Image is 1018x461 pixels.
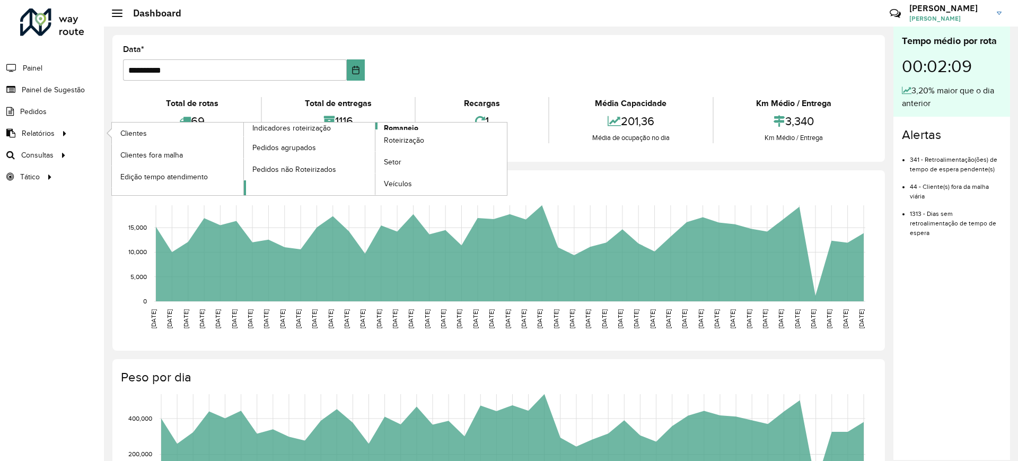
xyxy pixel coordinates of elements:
div: Km Médio / Entrega [716,133,872,143]
span: Tático [20,171,40,182]
text: [DATE] [617,309,624,328]
text: [DATE] [440,309,446,328]
div: 201,36 [552,110,709,133]
div: Tempo médio por rota [902,34,1002,48]
text: [DATE] [520,309,527,328]
a: Veículos [375,173,507,195]
text: [DATE] [359,309,366,328]
a: Clientes [112,123,243,144]
text: [DATE] [729,309,736,328]
div: 3,340 [716,110,872,133]
text: [DATE] [150,309,157,328]
text: [DATE] [649,309,656,328]
div: 1116 [265,110,411,133]
li: 341 - Retroalimentação(ões) de tempo de espera pendente(s) [910,147,1002,174]
text: [DATE] [552,309,559,328]
span: Pedidos [20,106,47,117]
text: [DATE] [745,309,752,328]
text: [DATE] [375,309,382,328]
a: Setor [375,152,507,173]
text: [DATE] [166,309,173,328]
text: 10,000 [128,249,147,256]
div: 69 [126,110,258,133]
text: [DATE] [584,309,591,328]
span: [PERSON_NAME] [909,14,989,23]
a: Contato Rápido [884,2,907,25]
div: Km Médio / Entrega [716,97,872,110]
a: Pedidos não Roteirizados [244,159,375,180]
div: Média Capacidade [552,97,709,110]
div: Total de rotas [126,97,258,110]
text: [DATE] [697,309,704,328]
div: Total de entregas [265,97,411,110]
text: [DATE] [826,309,832,328]
a: Roteirização [375,130,507,151]
text: [DATE] [214,309,221,328]
span: Roteirização [384,135,424,146]
text: [DATE] [311,309,318,328]
text: [DATE] [262,309,269,328]
span: Pedidos não Roteirizados [252,164,336,175]
span: Indicadores roteirização [252,123,331,134]
text: 5,000 [130,273,147,280]
text: 400,000 [128,415,152,422]
a: Indicadores roteirização [112,123,375,195]
span: Relatórios [22,128,55,139]
text: [DATE] [504,309,511,328]
text: [DATE] [247,309,253,328]
text: [DATE] [407,309,414,328]
li: 44 - Cliente(s) fora da malha viária [910,174,1002,201]
text: [DATE] [536,309,543,328]
span: Romaneio [384,123,418,134]
text: [DATE] [777,309,784,328]
text: [DATE] [455,309,462,328]
text: 15,000 [128,224,147,231]
div: 1 [418,110,546,133]
text: [DATE] [327,309,334,328]
span: Consultas [21,150,54,161]
text: 200,000 [128,451,152,458]
a: Clientes fora malha [112,144,243,166]
text: [DATE] [601,309,608,328]
a: Pedidos agrupados [244,137,375,158]
h3: [PERSON_NAME] [909,3,989,13]
a: Romaneio [244,123,507,195]
span: Painel [23,63,42,74]
text: [DATE] [842,309,849,328]
text: [DATE] [665,309,672,328]
span: Veículos [384,178,412,189]
text: [DATE] [472,309,479,328]
text: [DATE] [633,309,639,328]
text: [DATE] [424,309,431,328]
div: Média de ocupação no dia [552,133,709,143]
text: [DATE] [231,309,238,328]
button: Choose Date [347,59,365,81]
text: [DATE] [198,309,205,328]
text: [DATE] [279,309,286,328]
text: 0 [143,298,147,305]
li: 1313 - Dias sem retroalimentação de tempo de espera [910,201,1002,238]
h4: Peso por dia [121,370,874,385]
text: [DATE] [681,309,688,328]
text: [DATE] [810,309,817,328]
a: Edição tempo atendimento [112,166,243,187]
text: [DATE] [182,309,189,328]
span: Edição tempo atendimento [120,171,208,182]
span: Painel de Sugestão [22,84,85,95]
text: [DATE] [761,309,768,328]
text: [DATE] [713,309,720,328]
text: [DATE] [488,309,495,328]
div: 3,20% maior que o dia anterior [902,84,1002,110]
div: 00:02:09 [902,48,1002,84]
span: Clientes [120,128,147,139]
span: Pedidos agrupados [252,142,316,153]
text: [DATE] [858,309,865,328]
text: [DATE] [391,309,398,328]
text: [DATE] [568,309,575,328]
text: [DATE] [295,309,302,328]
span: Clientes fora malha [120,150,183,161]
text: [DATE] [343,309,350,328]
text: [DATE] [794,309,801,328]
h2: Dashboard [122,7,181,19]
label: Data [123,43,144,56]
